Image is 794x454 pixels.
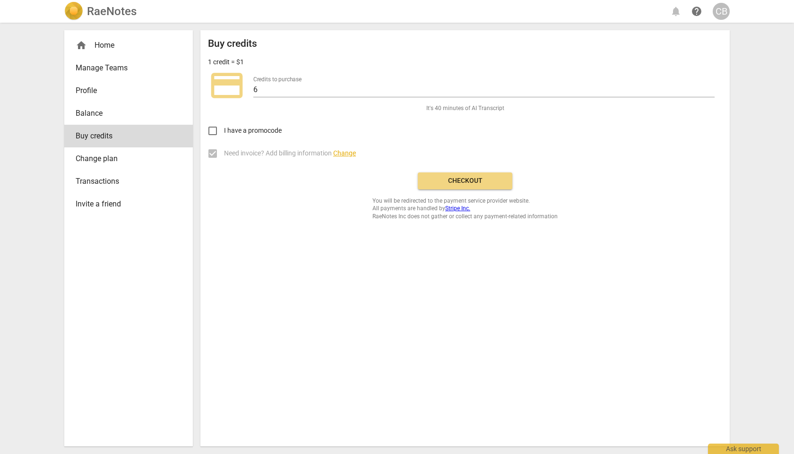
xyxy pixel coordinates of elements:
span: help [691,6,702,17]
button: Checkout [418,172,512,189]
a: Transactions [64,170,193,193]
div: Ask support [708,444,779,454]
span: Profile [76,85,174,96]
span: Checkout [425,176,505,186]
span: You will be redirected to the payment service provider website. All payments are handled by RaeNo... [372,197,558,221]
a: Help [688,3,705,20]
button: CB [713,3,730,20]
span: Need invoice? Add billing information [224,148,356,158]
a: Buy credits [64,125,193,147]
img: Logo [64,2,83,21]
a: Invite a friend [64,193,193,215]
span: It's 40 minutes of AI Transcript [426,104,504,112]
a: Manage Teams [64,57,193,79]
span: Manage Teams [76,62,174,74]
a: Stripe Inc. [445,205,470,212]
span: home [76,40,87,51]
h2: RaeNotes [87,5,137,18]
label: Credits to purchase [253,77,302,82]
span: Transactions [76,176,174,187]
span: Invite a friend [76,198,174,210]
div: Home [64,34,193,57]
span: credit_card [208,67,246,104]
h2: Buy credits [208,38,257,50]
span: Change plan [76,153,174,164]
a: Balance [64,102,193,125]
span: Buy credits [76,130,174,142]
span: I have a promocode [224,126,282,136]
div: Home [76,40,174,51]
a: LogoRaeNotes [64,2,137,21]
a: Change plan [64,147,193,170]
a: Profile [64,79,193,102]
span: Change [333,149,356,157]
p: 1 credit = $1 [208,57,244,67]
span: Balance [76,108,174,119]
